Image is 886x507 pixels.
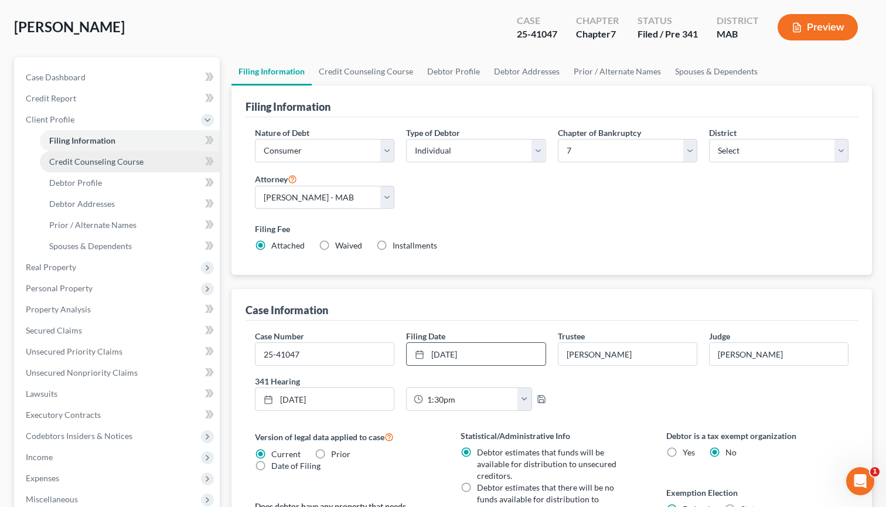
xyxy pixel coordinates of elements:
label: Statistical/Administrative Info [461,430,643,442]
span: Debtor Addresses [49,199,115,209]
a: Executory Contracts [16,404,220,426]
span: Credit Counseling Course [49,156,144,166]
div: Case [517,14,557,28]
span: Miscellaneous [26,494,78,504]
span: Attached [271,240,305,250]
span: [PERSON_NAME] [14,18,125,35]
a: [DATE] [255,388,394,410]
div: Chapter [576,14,619,28]
label: Filing Fee [255,223,848,235]
label: 341 Hearing [249,375,552,387]
div: Filing Information [246,100,330,114]
label: Chapter of Bankruptcy [558,127,641,139]
label: Trustee [558,330,585,342]
label: Version of legal data applied to case [255,430,437,444]
span: Expenses [26,473,59,483]
a: Credit Counseling Course [40,151,220,172]
input: -- [558,343,697,365]
span: Debtor estimates that funds will be available for distribution to unsecured creditors. [477,447,616,481]
span: Waived [335,240,362,250]
div: Case Information [246,303,328,317]
span: Personal Property [26,283,93,293]
label: Exemption Election [666,486,848,499]
a: Secured Claims [16,320,220,341]
div: 25-41047 [517,28,557,41]
span: Real Property [26,262,76,272]
label: Judge [709,330,730,342]
span: Executory Contracts [26,410,101,420]
span: Credit Report [26,93,76,103]
label: Filing Date [406,330,445,342]
iframe: Intercom live chat [846,467,874,495]
button: Preview [778,14,858,40]
label: District [709,127,737,139]
a: Credit Report [16,88,220,109]
label: Attorney [255,172,297,186]
a: Prior / Alternate Names [40,215,220,236]
span: Income [26,452,53,462]
a: Filing Information [231,57,312,86]
span: Lawsuits [26,389,57,399]
input: -- [710,343,848,365]
span: Debtor Profile [49,178,102,188]
span: Prior [331,449,350,459]
label: Debtor is a tax exempt organization [666,430,848,442]
span: Unsecured Priority Claims [26,346,122,356]
a: Debtor Profile [40,172,220,193]
a: Debtor Profile [420,57,487,86]
a: Spouses & Dependents [668,57,765,86]
span: Current [271,449,301,459]
a: Case Dashboard [16,67,220,88]
span: 7 [611,28,616,39]
a: Property Analysis [16,299,220,320]
a: Prior / Alternate Names [567,57,668,86]
span: Property Analysis [26,304,91,314]
a: Credit Counseling Course [312,57,420,86]
label: Type of Debtor [406,127,460,139]
div: Chapter [576,28,619,41]
a: Debtor Addresses [487,57,567,86]
a: Spouses & Dependents [40,236,220,257]
a: Unsecured Priority Claims [16,341,220,362]
span: No [725,447,737,457]
a: Lawsuits [16,383,220,404]
a: Filing Information [40,130,220,151]
label: Case Number [255,330,304,342]
span: Client Profile [26,114,74,124]
span: Filing Information [49,135,115,145]
span: Unsecured Nonpriority Claims [26,368,138,377]
span: Prior / Alternate Names [49,220,137,230]
div: Status [638,14,698,28]
a: Unsecured Nonpriority Claims [16,362,220,383]
label: Nature of Debt [255,127,309,139]
a: [DATE] [407,343,545,365]
span: Yes [683,447,695,457]
span: Installments [393,240,437,250]
span: Spouses & Dependents [49,241,132,251]
div: District [717,14,759,28]
div: MAB [717,28,759,41]
span: Secured Claims [26,325,82,335]
input: -- : -- [423,388,518,410]
span: Case Dashboard [26,72,86,82]
input: Enter case number... [255,343,394,365]
a: Debtor Addresses [40,193,220,215]
span: Date of Filing [271,461,321,471]
div: Filed / Pre 341 [638,28,698,41]
span: Codebtors Insiders & Notices [26,431,132,441]
span: 1 [870,467,880,477]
